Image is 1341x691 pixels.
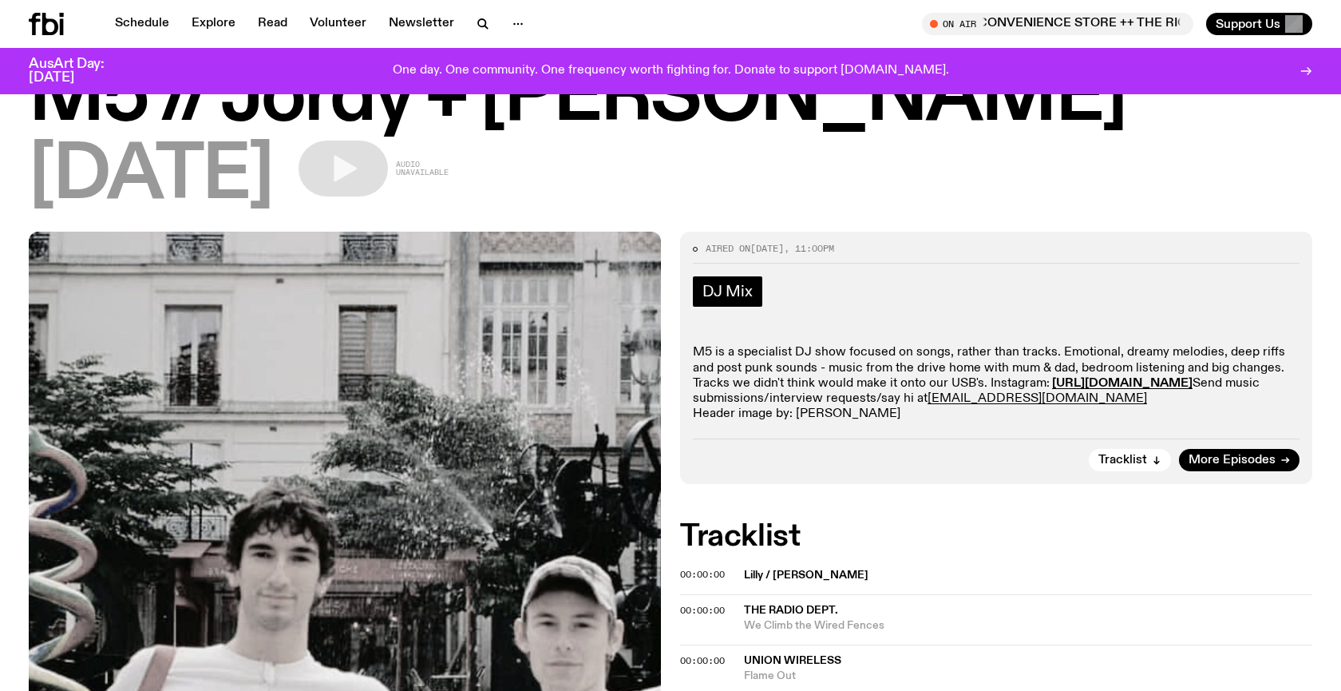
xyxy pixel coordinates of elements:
span: Tracklist [1098,455,1147,467]
h1: M5 // Jordy + [PERSON_NAME] [29,62,1312,134]
span: [DATE] [29,141,273,212]
span: We Climb the Wired Fences [744,618,1312,633]
button: 00:00:00 [680,606,725,615]
span: DJ Mix [702,283,753,300]
button: Support Us [1206,13,1312,35]
a: More Episodes [1179,449,1299,471]
span: The Radio Dept. [744,605,838,616]
a: Schedule [105,13,179,35]
span: More Episodes [1189,455,1276,467]
a: [EMAIL_ADDRESS][DOMAIN_NAME] [928,392,1147,405]
span: UNION WIRELESS [744,655,841,666]
span: Audio unavailable [396,161,449,177]
span: , 11:00pm [784,242,834,255]
a: Newsletter [379,13,464,35]
h3: AusArt Day: [DATE] [29,58,131,85]
a: Read [248,13,297,35]
h2: Tracklist [680,522,1312,551]
button: On AirCONVENIENCE STORE ++ THE RIONS x [DATE] Arvos [922,13,1193,35]
span: Lilly / [PERSON_NAME] [744,568,1303,583]
p: One day. One community. One frequency worth fighting for. Donate to support [DOMAIN_NAME]. [393,64,949,78]
span: 00:00:00 [680,568,725,581]
span: 00:00:00 [680,604,725,617]
button: 00:00:00 [680,657,725,665]
button: 00:00:00 [680,570,725,579]
a: Explore [182,13,245,35]
p: M5 is a specialist DJ show focused on songs, rather than tracks. Emotional, dreamy melodies, deep... [693,345,1299,422]
button: Tracklist [1089,449,1171,471]
span: 00:00:00 [680,654,725,667]
span: Aired on [706,242,750,255]
a: [URL][DOMAIN_NAME] [1052,377,1193,390]
a: Volunteer [300,13,376,35]
span: Support Us [1216,17,1280,31]
span: Flame Out [744,669,1312,684]
span: [DATE] [750,242,784,255]
a: DJ Mix [693,276,762,307]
